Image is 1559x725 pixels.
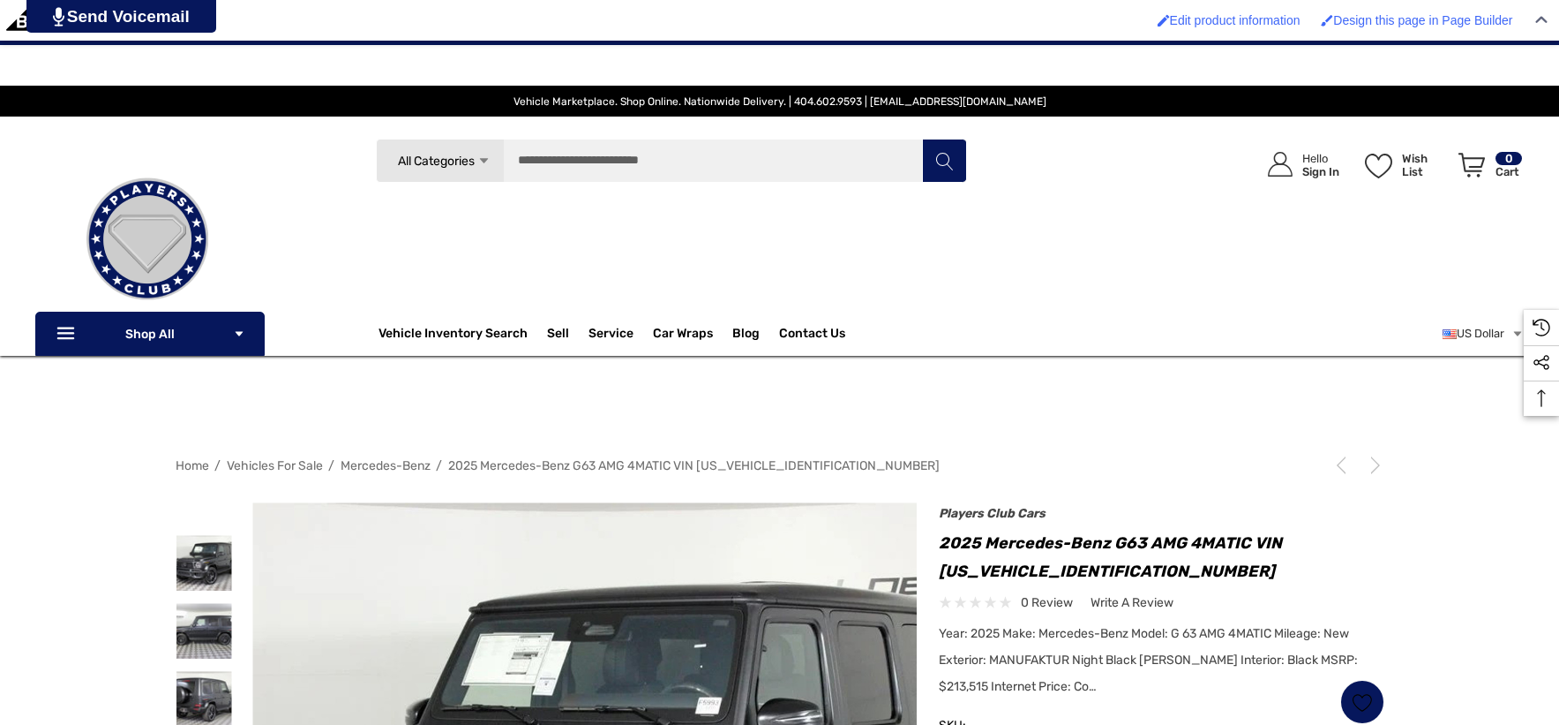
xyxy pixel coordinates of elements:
[397,154,474,169] span: All Categories
[1357,134,1450,195] a: Wish List Wish List
[1495,165,1522,178] p: Cart
[1333,13,1512,27] span: Design this page in Page Builder
[176,603,232,659] img: For Sale: 2025 Mercedes-Benz G63 AMG 4MATIC VIN W1NWH5AB2SX060526
[513,95,1046,108] span: Vehicle Marketplace. Shop Online. Nationwide Delivery. | 404.602.9593 | [EMAIL_ADDRESS][DOMAIN_NAME]
[341,458,431,473] a: Mercedes-Benz
[939,506,1046,521] a: Players Club Cars
[1535,16,1548,24] img: Close Admin Bar
[1533,354,1550,372] svg: Social Media
[1149,4,1309,36] a: Enabled brush for product edit Edit product information
[1021,592,1073,614] span: 0 review
[1312,4,1521,36] a: Enabled brush for page builder edit. Design this page in Page Builder
[1495,152,1522,165] p: 0
[1302,165,1339,178] p: Sign In
[922,139,966,183] button: Search
[53,7,64,26] img: PjwhLS0gR2VuZXJhdG9yOiBHcmF2aXQuaW8gLS0+PHN2ZyB4bWxucz0iaHR0cDovL3d3dy53My5vcmcvMjAwMC9zdmciIHhtb...
[779,326,845,345] a: Contact Us
[233,328,245,340] svg: Icon Arrow Down
[376,139,504,183] a: All Categories Icon Arrow Down Icon Arrow Up
[59,151,236,328] img: Players Club | Cars For Sale
[448,458,940,473] a: 2025 Mercedes-Benz G63 AMG 4MATIC VIN [US_VEHICLE_IDENTIFICATION_NUMBER]
[588,326,633,345] a: Service
[1091,592,1173,614] a: Write a Review
[35,312,265,356] p: Shop All
[176,535,232,591] img: For Sale: 2025 Mercedes-Benz G63 AMG 4MATIC VIN W1NWH5AB2SX060526
[1533,319,1550,336] svg: Recently Viewed
[227,458,323,473] a: Vehicles For Sale
[547,316,588,351] a: Sell
[176,450,1384,481] nav: Breadcrumb
[653,316,732,351] a: Car Wraps
[379,326,528,345] a: Vehicle Inventory Search
[477,155,491,168] svg: Icon Arrow Down
[1302,152,1339,165] p: Hello
[1524,389,1559,407] svg: Top
[1170,13,1300,27] span: Edit product information
[1332,457,1357,474] a: Previous
[55,324,81,344] svg: Icon Line
[1443,316,1524,351] a: USD
[939,529,1384,585] h1: 2025 Mercedes-Benz G63 AMG 4MATIC VIN [US_VEHICLE_IDENTIFICATION_NUMBER]
[1268,152,1293,177] svg: Icon User Account
[939,626,1358,694] span: Year: 2025 Make: Mercedes-Benz Model: G 63 AMG 4MATIC Mileage: New Exterior: MANUFAKTUR Night Bla...
[732,326,760,345] a: Blog
[1091,595,1173,611] span: Write a Review
[547,326,569,345] span: Sell
[1402,152,1449,178] p: Wish List
[176,458,209,473] a: Home
[1340,680,1384,724] a: Wish List
[1352,692,1372,713] svg: Wish List
[1458,153,1485,177] svg: Review Your Cart
[1365,154,1392,178] svg: Wish List
[1360,457,1384,474] a: Next
[1158,14,1170,26] img: Enabled brush for product edit
[1248,134,1348,195] a: Sign in
[1450,134,1524,203] a: Cart with 0 items
[1321,14,1333,26] img: Enabled brush for page builder edit.
[653,326,713,345] span: Car Wraps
